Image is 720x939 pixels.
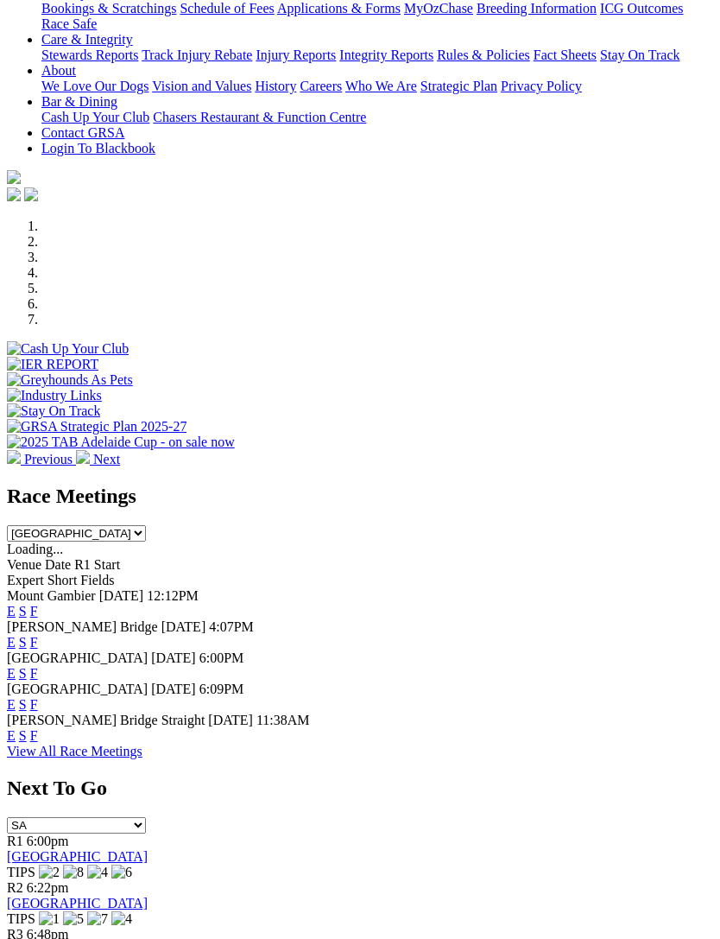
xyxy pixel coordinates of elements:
a: Bookings & Scratchings [41,1,176,16]
span: 6:09PM [199,682,244,696]
img: Stay On Track [7,403,100,419]
img: Cash Up Your Club [7,341,129,357]
a: Careers [300,79,342,93]
h2: Race Meetings [7,485,713,508]
img: 5 [63,911,84,927]
img: logo-grsa-white.png [7,170,21,184]
a: S [19,697,27,712]
span: Previous [24,452,73,466]
a: Chasers Restaurant & Function Centre [153,110,366,124]
img: facebook.svg [7,187,21,201]
span: [DATE] [151,682,196,696]
img: 2 [39,865,60,880]
a: E [7,635,16,650]
h2: Next To Go [7,777,713,800]
div: Care & Integrity [41,48,713,63]
a: F [30,666,38,681]
a: Vision and Values [152,79,251,93]
a: S [19,635,27,650]
a: Strategic Plan [420,79,497,93]
img: 4 [111,911,132,927]
a: Track Injury Rebate [142,48,252,62]
a: E [7,728,16,743]
span: Loading... [7,542,63,556]
a: S [19,604,27,619]
span: [GEOGRAPHIC_DATA] [7,682,148,696]
a: We Love Our Dogs [41,79,148,93]
a: Who We Are [345,79,417,93]
a: E [7,666,16,681]
span: R1 Start [74,557,120,572]
a: Rules & Policies [437,48,530,62]
span: Date [45,557,71,572]
a: Stay On Track [600,48,679,62]
a: S [19,666,27,681]
a: Privacy Policy [501,79,582,93]
span: Expert [7,573,44,587]
a: Previous [7,452,76,466]
a: [GEOGRAPHIC_DATA] [7,896,148,910]
span: Mount Gambier [7,588,96,603]
div: Bar & Dining [41,110,713,125]
a: Race Safe [41,16,97,31]
a: F [30,697,38,712]
span: [DATE] [208,713,253,727]
a: ICG Outcomes [600,1,683,16]
img: 4 [87,865,108,880]
span: 11:38AM [256,713,310,727]
a: Applications & Forms [277,1,401,16]
a: F [30,635,38,650]
span: R2 [7,880,23,895]
a: [GEOGRAPHIC_DATA] [7,849,148,864]
a: S [19,728,27,743]
span: 6:22pm [27,880,69,895]
span: TIPS [7,865,35,879]
a: F [30,604,38,619]
span: 6:00pm [27,834,69,848]
div: About [41,79,713,94]
a: E [7,604,16,619]
img: GRSA Strategic Plan 2025-27 [7,419,186,435]
span: [DATE] [151,650,196,665]
a: Injury Reports [256,48,336,62]
span: [PERSON_NAME] Bridge [7,619,158,634]
span: [PERSON_NAME] Bridge Straight [7,713,205,727]
span: 12:12PM [147,588,199,603]
a: Cash Up Your Club [41,110,149,124]
a: About [41,63,76,78]
img: Greyhounds As Pets [7,372,133,388]
a: Contact GRSA [41,125,124,140]
a: Care & Integrity [41,32,133,47]
span: Venue [7,557,41,572]
span: Short [47,573,78,587]
div: Industry [41,1,713,32]
span: [DATE] [99,588,144,603]
img: 6 [111,865,132,880]
a: Next [76,452,120,466]
a: View All Race Meetings [7,744,142,758]
img: twitter.svg [24,187,38,201]
a: Login To Blackbook [41,141,155,155]
a: MyOzChase [404,1,473,16]
a: F [30,728,38,743]
a: E [7,697,16,712]
img: IER REPORT [7,357,98,372]
img: 7 [87,911,108,927]
a: History [255,79,296,93]
img: chevron-right-pager-white.svg [76,450,90,464]
span: R1 [7,834,23,848]
img: chevron-left-pager-white.svg [7,450,21,464]
img: 8 [63,865,84,880]
span: Next [93,452,120,466]
img: 1 [39,911,60,927]
img: Industry Links [7,388,102,403]
a: Fact Sheets [534,48,597,62]
img: 2025 TAB Adelaide Cup - on sale now [7,435,235,450]
span: Fields [80,573,114,587]
span: 6:00PM [199,650,244,665]
span: [GEOGRAPHIC_DATA] [7,650,148,665]
span: [DATE] [161,619,206,634]
a: Schedule of Fees [180,1,274,16]
span: 4:07PM [209,619,254,634]
span: TIPS [7,911,35,926]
